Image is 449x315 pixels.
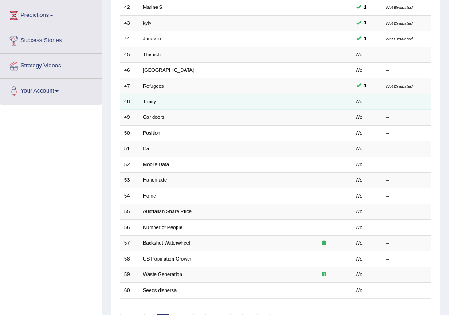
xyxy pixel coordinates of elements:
span: You can still take this question [361,35,370,43]
div: – [386,51,427,58]
div: – [386,161,427,168]
td: 50 [120,125,139,141]
small: Not Evaluated [386,84,413,89]
td: 52 [120,157,139,172]
small: Not Evaluated [386,5,413,10]
div: – [386,224,427,231]
a: [GEOGRAPHIC_DATA] [143,67,194,73]
div: – [386,130,427,137]
a: Number of People [143,225,182,230]
a: Car doors [143,114,165,120]
em: No [356,146,362,151]
a: Cat [143,146,150,151]
small: Not Evaluated [386,36,413,41]
td: 45 [120,47,139,62]
div: – [386,193,427,200]
div: Exam occurring question [299,271,348,278]
em: No [356,130,362,136]
div: Exam occurring question [299,240,348,247]
div: – [386,177,427,184]
a: Home [143,193,156,198]
em: No [356,256,362,261]
td: 57 [120,235,139,251]
a: US Population Growth [143,256,191,261]
a: Mobile Data [143,162,169,167]
a: Jurassic [143,36,161,41]
a: The rich [143,52,161,57]
td: 60 [120,283,139,298]
a: Waste Generation [143,272,182,277]
em: No [356,67,362,73]
span: You can still take this question [361,19,370,27]
td: 44 [120,31,139,47]
td: 55 [120,204,139,219]
td: 59 [120,267,139,282]
a: Backshot Waterwheel [143,240,190,245]
div: – [386,98,427,105]
td: 58 [120,251,139,267]
td: 49 [120,110,139,125]
td: 48 [120,94,139,109]
td: 46 [120,62,139,78]
td: 47 [120,78,139,94]
em: No [356,240,362,245]
em: No [356,114,362,120]
a: kyiv [143,20,151,26]
a: Success Stories [0,28,102,51]
div: – [386,114,427,121]
td: 43 [120,16,139,31]
em: No [356,177,362,183]
div: – [386,287,427,294]
a: Marine S [143,4,162,10]
div: – [386,67,427,74]
small: Not Evaluated [386,21,413,26]
a: Trinity [143,99,156,104]
a: Refugees [143,83,164,89]
a: Seeds dispersal [143,288,178,293]
em: No [356,162,362,167]
em: No [356,225,362,230]
a: Strategy Videos [0,54,102,76]
em: No [356,99,362,104]
a: Position [143,130,160,136]
em: No [356,288,362,293]
div: – [386,271,427,278]
a: Predictions [0,3,102,25]
a: Handmade [143,177,167,183]
td: 56 [120,220,139,235]
div: – [386,256,427,263]
span: You can still take this question [361,82,370,90]
div: – [386,208,427,215]
a: Your Account [0,79,102,101]
td: 54 [120,188,139,204]
em: No [356,209,362,214]
div: – [386,145,427,152]
a: Australian Share Price [143,209,192,214]
div: – [386,240,427,247]
span: You can still take this question [361,4,370,12]
td: 53 [120,173,139,188]
td: 51 [120,141,139,157]
em: No [356,272,362,277]
em: No [356,193,362,198]
em: No [356,52,362,57]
